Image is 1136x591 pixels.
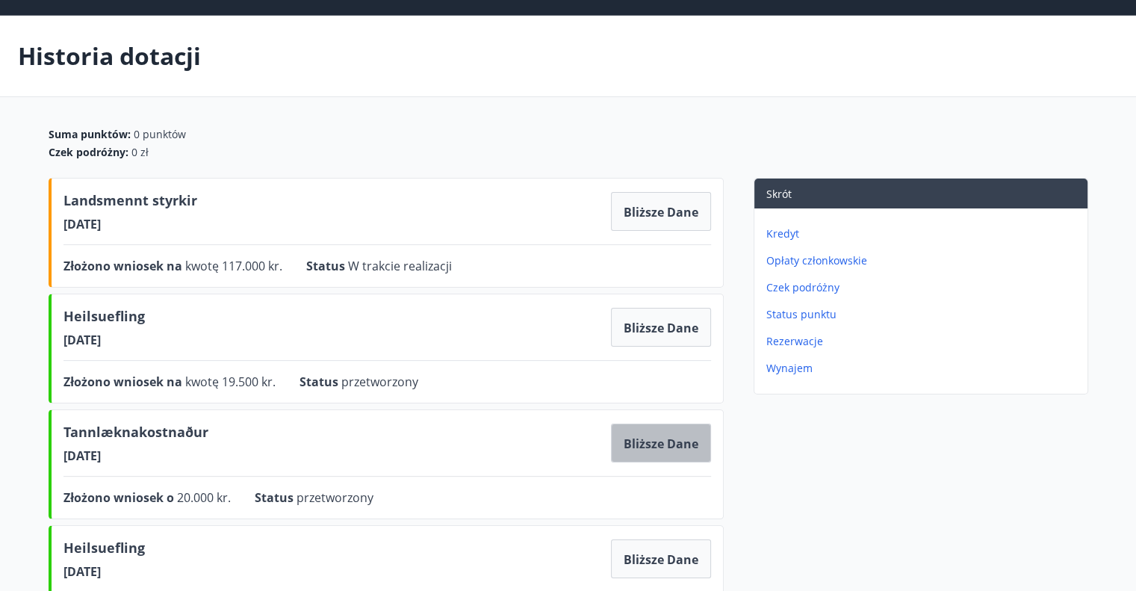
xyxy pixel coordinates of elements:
[125,145,128,159] font: :
[766,226,799,241] font: Kredyt
[63,332,101,348] font: [DATE]
[143,127,186,141] font: punktów
[18,40,201,72] font: Historia dotacji
[766,334,823,348] font: Rezerwacje
[63,216,101,232] font: [DATE]
[131,145,149,159] font: 0 zł
[624,320,698,336] font: Bliższe dane
[63,423,208,441] font: Tannlæknakostnaður
[63,374,182,390] font: Złożono wniosek na
[49,127,128,141] font: Suma punktów
[611,424,711,462] button: Bliższe dane
[63,563,101,580] font: [DATE]
[624,551,698,568] font: Bliższe dane
[63,448,101,464] font: [DATE]
[177,489,231,506] font: 20.000 kr.
[611,539,711,578] button: Bliższe dane
[299,374,338,390] font: Status
[185,374,276,390] font: kwotę 19.500 kr.
[766,280,839,294] font: Czek podróżny
[624,204,698,220] font: Bliższe dane
[49,145,125,159] font: Czek podróżny
[63,489,174,506] font: Złożono wniosek o
[341,374,418,390] font: przetworzony
[766,187,792,201] font: Skrót
[63,539,145,557] font: Heilsuefling
[766,307,837,321] font: Status punktu
[624,436,698,452] font: Bliższe dane
[63,258,182,274] font: Złożono wniosek na
[63,307,145,325] font: Heilsuefling
[611,308,711,347] button: Bliższe dane
[185,258,282,274] font: kwotę 117.000 kr.
[766,361,813,375] font: Wynajem
[128,127,131,141] font: :
[63,191,197,209] font: Landsmennt styrkir
[348,258,452,274] font: W trakcie realizacji
[255,489,294,506] font: Status
[306,258,345,274] font: Status
[611,192,711,231] button: Bliższe dane
[134,127,140,141] font: 0
[766,253,867,267] font: Opłaty członkowskie
[297,489,373,506] font: przetworzony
